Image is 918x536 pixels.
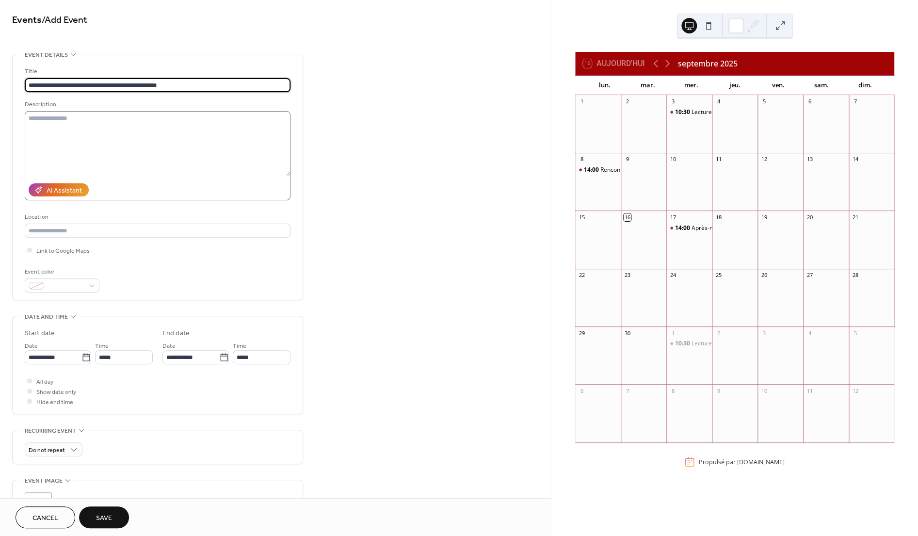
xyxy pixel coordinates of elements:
[692,340,764,348] div: Lecture de contes : 6/8 ans
[36,397,73,407] span: Hide end time
[624,156,631,163] div: 9
[737,458,784,466] a: [DOMAIN_NAME]
[669,213,676,221] div: 17
[806,98,813,105] div: 6
[715,156,722,163] div: 11
[578,272,585,279] div: 22
[624,329,631,337] div: 30
[806,156,813,163] div: 13
[852,387,859,394] div: 12
[675,224,692,232] span: 14:00
[760,329,768,337] div: 3
[806,213,813,221] div: 20
[715,387,722,394] div: 9
[584,166,600,174] span: 14:00
[757,76,800,95] div: ven.
[16,506,75,528] button: Cancel
[624,272,631,279] div: 23
[600,166,755,174] div: Rencontre avec le Groupe Mémoire du Pays Bellegardien
[852,213,859,221] div: 21
[806,387,813,394] div: 11
[852,156,859,163] div: 14
[25,328,55,339] div: Start date
[852,272,859,279] div: 28
[624,213,631,221] div: 16
[233,341,246,351] span: Time
[47,186,82,196] div: AI Assistant
[575,166,621,174] div: Rencontre avec le Groupe Mémoire du Pays Bellegardien
[669,387,676,394] div: 8
[583,76,626,95] div: lun.
[760,98,768,105] div: 5
[25,212,289,222] div: Location
[852,329,859,337] div: 5
[675,340,692,348] span: 10:30
[25,341,38,351] span: Date
[624,98,631,105] div: 2
[29,183,89,196] button: AI Assistant
[692,108,764,116] div: Lecture de contes : 3/5 ans
[678,58,738,69] div: septembre 2025
[36,387,76,397] span: Show date only
[162,341,176,351] span: Date
[12,11,42,30] a: Events
[578,387,585,394] div: 6
[669,272,676,279] div: 24
[666,108,712,116] div: Lecture de contes : 3/5 ans
[36,246,90,256] span: Link to Google Maps
[806,272,813,279] div: 27
[42,11,87,30] span: / Add Event
[96,513,112,523] span: Save
[32,513,58,523] span: Cancel
[760,156,768,163] div: 12
[670,76,713,95] div: mer.
[25,99,289,110] div: Description
[25,312,68,322] span: Date and time
[79,506,129,528] button: Save
[29,445,65,456] span: Do not repeat
[852,98,859,105] div: 7
[760,272,768,279] div: 26
[715,213,722,221] div: 18
[669,98,676,105] div: 3
[692,224,763,232] div: Après-midi jeux de société
[843,76,886,95] div: dim.
[669,156,676,163] div: 10
[162,328,190,339] div: End date
[578,213,585,221] div: 15
[25,492,52,520] div: ;
[578,329,585,337] div: 29
[25,66,289,77] div: Title
[578,156,585,163] div: 8
[760,387,768,394] div: 10
[713,76,756,95] div: jeu.
[669,329,676,337] div: 1
[666,224,712,232] div: Après-midi jeux de société
[626,76,669,95] div: mar.
[760,213,768,221] div: 19
[25,476,63,486] span: Event image
[95,341,109,351] span: Time
[36,377,53,387] span: All day
[715,329,722,337] div: 2
[698,458,784,466] div: Propulsé par
[666,340,712,348] div: Lecture de contes : 6/8 ans
[800,76,843,95] div: sam.
[715,98,722,105] div: 4
[675,108,692,116] span: 10:30
[25,267,97,277] div: Event color
[25,50,68,60] span: Event details
[806,329,813,337] div: 4
[715,272,722,279] div: 25
[578,98,585,105] div: 1
[624,387,631,394] div: 7
[25,426,76,436] span: Recurring event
